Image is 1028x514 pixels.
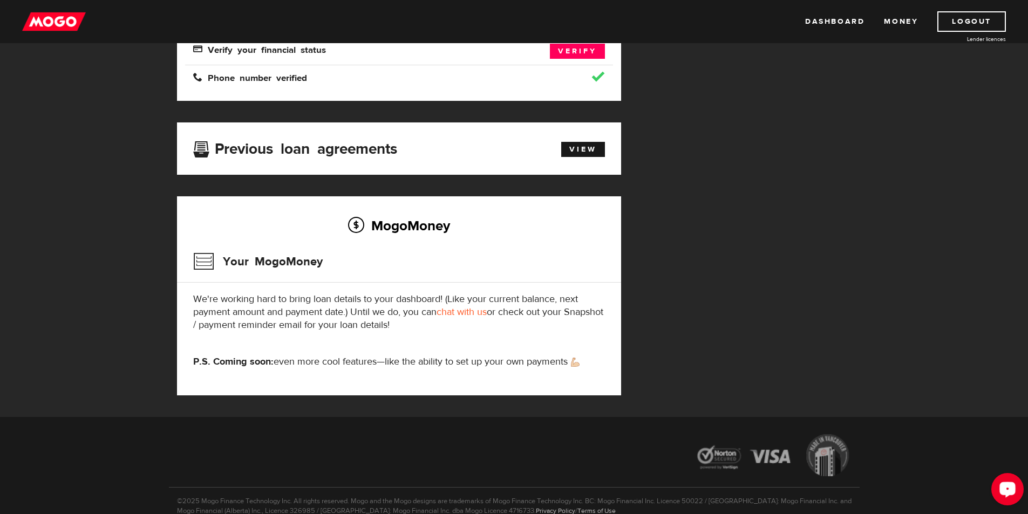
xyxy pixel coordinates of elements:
[550,44,605,59] a: Verify
[193,72,307,81] span: Phone number verified
[937,11,1006,32] a: Logout
[193,293,605,332] p: We're working hard to bring loan details to your dashboard! (Like your current balance, next paym...
[561,142,605,157] a: View
[193,214,605,237] h2: MogoMoney
[925,35,1006,43] a: Lender licences
[805,11,864,32] a: Dashboard
[983,469,1028,514] iframe: LiveChat chat widget
[193,44,326,53] span: Verify your financial status
[193,355,605,368] p: even more cool features—like the ability to set up your own payments
[571,358,580,367] img: strong arm emoji
[884,11,918,32] a: Money
[193,355,274,368] strong: P.S. Coming soon:
[22,11,86,32] img: mogo_logo-11ee424be714fa7cbb0f0f49df9e16ec.png
[193,140,397,154] h3: Previous loan agreements
[193,248,323,276] h3: Your MogoMoney
[687,426,860,487] img: legal-icons-92a2ffecb4d32d839781d1b4e4802d7b.png
[437,306,487,318] a: chat with us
